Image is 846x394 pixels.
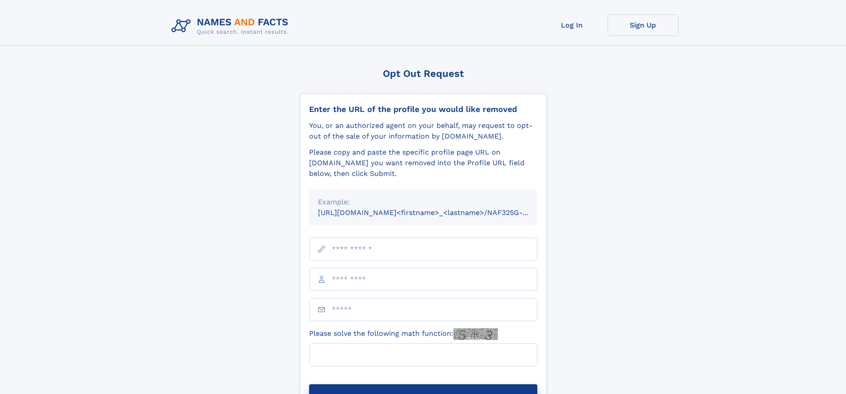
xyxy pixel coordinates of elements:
[168,14,296,38] img: Logo Names and Facts
[309,328,498,340] label: Please solve the following math function:
[309,104,537,114] div: Enter the URL of the profile you would like removed
[608,14,679,36] a: Sign Up
[309,120,537,142] div: You, or an authorized agent on your behalf, may request to opt-out of the sale of your informatio...
[300,68,547,79] div: Opt Out Request
[318,208,554,217] small: [URL][DOMAIN_NAME]<firstname>_<lastname>/NAF325G-xxxxxxxx
[536,14,608,36] a: Log In
[318,197,528,207] div: Example:
[309,147,537,179] div: Please copy and paste the specific profile page URL on [DOMAIN_NAME] you want removed into the Pr...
